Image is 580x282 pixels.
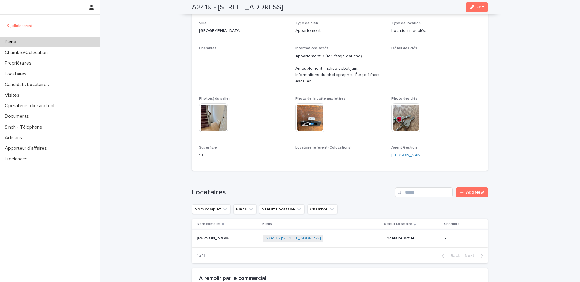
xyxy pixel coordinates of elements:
p: Locataires [2,71,31,77]
span: Back [447,254,460,258]
p: Biens [2,39,21,45]
p: Appartement [295,28,385,34]
p: Operateurs clickandrent [2,103,60,109]
p: Documents [2,114,34,119]
button: Edit [466,2,488,12]
a: Add New [456,187,488,197]
p: [GEOGRAPHIC_DATA] [199,28,288,34]
img: UCB0brd3T0yccxBKYDjQ [5,20,34,32]
button: Back [437,253,462,258]
p: Visites [2,92,24,98]
p: Apporteur d'affaires [2,146,52,151]
button: Nom complet [192,204,231,214]
span: Locataire référent (Colocations) [295,146,352,149]
p: Sinch - Téléphone [2,124,47,130]
p: Freelances [2,156,32,162]
span: Next [465,254,478,258]
p: Biens [262,221,272,227]
p: Chambre [444,221,460,227]
button: Chambre [307,204,338,214]
button: Biens [233,204,257,214]
p: [PERSON_NAME] [197,235,232,241]
h1: Locataires [192,188,393,197]
button: Next [462,253,488,258]
a: [PERSON_NAME] [391,152,424,159]
span: Edit [476,5,484,9]
p: - [445,236,478,241]
p: Artisans [2,135,27,141]
p: - [295,152,385,159]
p: - [199,53,288,59]
span: Photo(s) du palier [199,97,230,101]
p: 1 of 1 [192,248,210,263]
span: Add New [466,190,484,194]
span: Superficie [199,146,217,149]
p: 18 [199,152,288,159]
span: Ville [199,21,207,25]
p: Chambre/Colocation [2,50,53,56]
span: Type de location [391,21,421,25]
span: Photo de la boîte aux lettres [295,97,346,101]
span: Détail des clés [391,46,417,50]
span: Informations accès [295,46,329,50]
span: Photo des clés [391,97,417,101]
p: Propriétaires [2,60,36,66]
button: Statut Locataire [259,204,305,214]
p: Candidats Locataires [2,82,54,88]
h2: A2419 - [STREET_ADDRESS] [192,3,283,12]
tr: [PERSON_NAME][PERSON_NAME] A2419 - [STREET_ADDRESS] Locataire actuel- [192,229,488,247]
p: Appartement 3 (1er étage gauche) Ameublement finalisé début juin. Informations du photographe : É... [295,53,385,85]
p: Nom complet [197,221,221,227]
p: Statut Locataire [384,221,412,227]
h2: A remplir par le commercial [199,275,266,282]
input: Search [395,187,453,197]
span: Type de bien [295,21,318,25]
span: Agent Gestion [391,146,417,149]
a: A2419 - [STREET_ADDRESS] [265,236,321,241]
p: Location meublée [391,28,481,34]
span: Chambres [199,46,217,50]
p: - [391,53,481,59]
p: Locataire actuel [385,236,440,241]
